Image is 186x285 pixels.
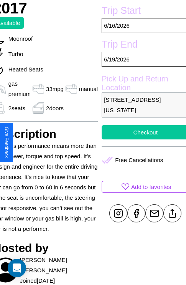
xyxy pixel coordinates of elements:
[31,102,46,114] img: gas
[5,64,43,75] p: Heated Seats
[115,155,163,165] p: Free Cancellations
[46,103,64,113] p: 2 doors
[31,83,46,94] img: gas
[5,49,23,59] p: Turbo
[8,103,25,113] p: 2 seats
[8,259,26,277] div: Open Intercom Messenger
[46,84,64,94] p: 33 mpg
[79,84,98,94] p: manual
[4,127,9,158] div: Give Feedback
[131,182,171,192] p: Add to favorites
[8,78,31,99] p: gas premium
[20,255,98,275] p: [PERSON_NAME] [PERSON_NAME]
[64,83,79,94] img: gas
[5,33,33,44] p: Moonroof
